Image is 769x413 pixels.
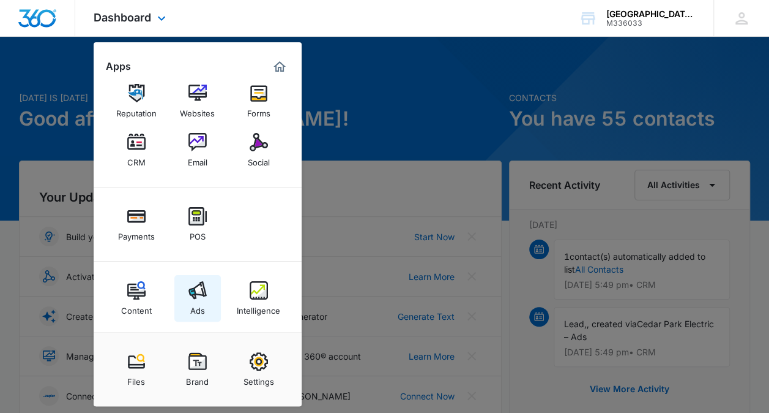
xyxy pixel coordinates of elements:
[190,225,206,241] div: POS
[118,225,155,241] div: Payments
[186,371,209,387] div: Brand
[236,127,282,173] a: Social
[174,346,221,393] a: Brand
[174,201,221,248] a: POS
[106,61,131,72] h2: Apps
[247,102,270,118] div: Forms
[127,151,146,167] div: CRM
[121,300,152,316] div: Content
[113,201,160,248] a: Payments
[180,102,215,118] div: Websites
[243,371,274,387] div: Settings
[236,78,282,124] a: Forms
[174,127,221,173] a: Email
[94,11,151,24] span: Dashboard
[127,371,145,387] div: Files
[248,151,270,167] div: Social
[188,151,207,167] div: Email
[113,78,160,124] a: Reputation
[606,19,696,28] div: account id
[190,300,205,316] div: Ads
[174,78,221,124] a: Websites
[113,127,160,173] a: CRM
[606,9,696,19] div: account name
[113,346,160,393] a: Files
[236,346,282,393] a: Settings
[116,102,157,118] div: Reputation
[236,275,282,322] a: Intelligence
[237,300,280,316] div: Intelligence
[270,57,289,77] a: Marketing 360® Dashboard
[174,275,221,322] a: Ads
[113,275,160,322] a: Content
